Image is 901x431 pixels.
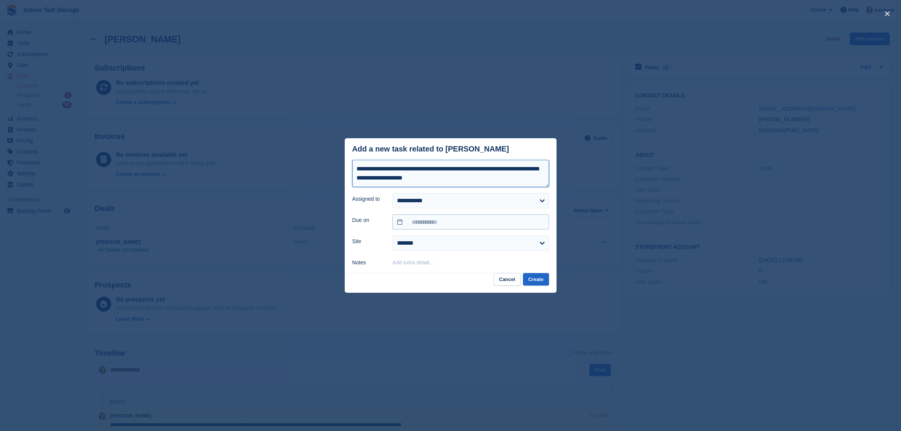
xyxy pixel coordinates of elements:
[523,273,549,286] button: Create
[352,237,384,245] label: Site
[392,259,434,265] button: Add extra detail…
[881,8,893,20] button: close
[352,195,384,203] label: Assigned to
[352,259,384,267] label: Notes
[352,145,509,153] div: Add a new task related to [PERSON_NAME]
[494,273,521,286] button: Cancel
[352,216,384,224] label: Due on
